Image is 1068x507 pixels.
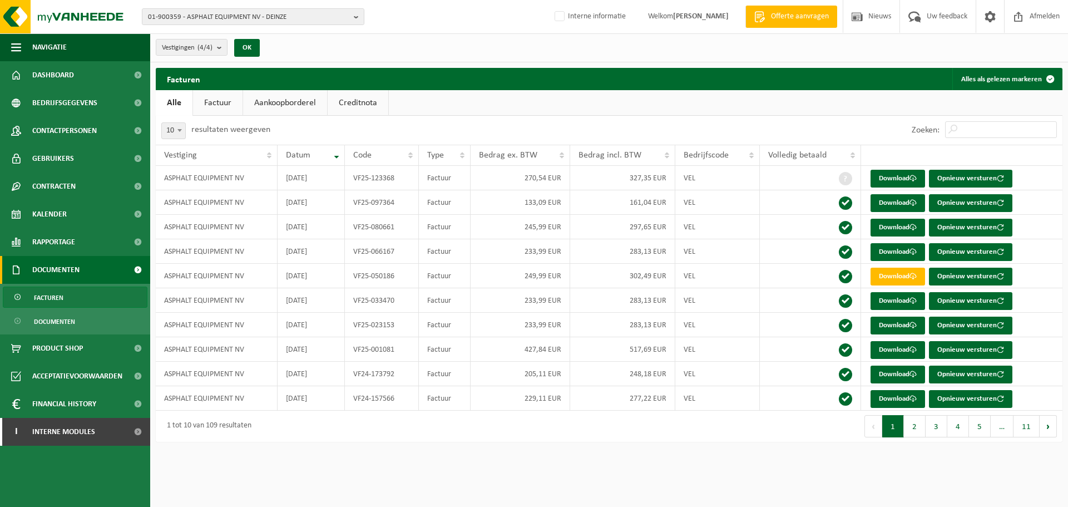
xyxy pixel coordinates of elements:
[570,166,675,190] td: 327,35 EUR
[929,219,1012,237] button: Opnieuw versturen
[882,415,904,437] button: 1
[471,313,570,337] td: 233,99 EUR
[570,215,675,239] td: 297,65 EUR
[471,288,570,313] td: 233,99 EUR
[675,215,760,239] td: VEL
[419,362,471,386] td: Factuur
[871,292,925,310] a: Download
[32,33,67,61] span: Navigatie
[345,239,419,264] td: VF25-066167
[156,337,278,362] td: ASPHALT EQUIPMENT NV
[929,243,1012,261] button: Opnieuw versturen
[871,268,925,286] a: Download
[912,126,940,135] label: Zoeken:
[345,386,419,411] td: VF24-157566
[570,190,675,215] td: 161,04 EUR
[578,151,641,160] span: Bedrag incl. BTW
[871,317,925,334] a: Download
[193,90,243,116] a: Factuur
[929,170,1012,188] button: Opnieuw versturen
[345,264,419,288] td: VF25-050186
[570,313,675,337] td: 283,13 EUR
[345,337,419,362] td: VF25-001081
[871,390,925,408] a: Download
[278,239,345,264] td: [DATE]
[871,194,925,212] a: Download
[161,416,251,436] div: 1 tot 10 van 109 resultaten
[156,264,278,288] td: ASPHALT EQUIPMENT NV
[278,190,345,215] td: [DATE]
[156,90,192,116] a: Alle
[32,117,97,145] span: Contactpersonen
[969,415,991,437] button: 5
[904,415,926,437] button: 2
[345,313,419,337] td: VF25-023153
[471,337,570,362] td: 427,84 EUR
[471,239,570,264] td: 233,99 EUR
[156,190,278,215] td: ASPHALT EQUIPMENT NV
[768,11,832,22] span: Offerte aanvragen
[278,264,345,288] td: [DATE]
[32,256,80,284] span: Documenten
[675,166,760,190] td: VEL
[419,313,471,337] td: Factuur
[675,386,760,411] td: VEL
[419,337,471,362] td: Factuur
[871,170,925,188] a: Download
[3,287,147,308] a: Facturen
[345,190,419,215] td: VF25-097364
[142,8,364,25] button: 01-900359 - ASPHALT EQUIPMENT NV - DEINZE
[570,362,675,386] td: 248,18 EUR
[345,362,419,386] td: VF24-173792
[156,313,278,337] td: ASPHALT EQUIPMENT NV
[471,215,570,239] td: 245,99 EUR
[32,390,96,418] span: Financial History
[345,166,419,190] td: VF25-123368
[471,386,570,411] td: 229,11 EUR
[673,12,729,21] strong: [PERSON_NAME]
[675,362,760,386] td: VEL
[871,341,925,359] a: Download
[675,239,760,264] td: VEL
[570,239,675,264] td: 283,13 EUR
[419,190,471,215] td: Factuur
[243,90,327,116] a: Aankoopborderel
[675,313,760,337] td: VEL
[278,386,345,411] td: [DATE]
[675,288,760,313] td: VEL
[929,341,1012,359] button: Opnieuw versturen
[570,264,675,288] td: 302,49 EUR
[11,418,21,446] span: I
[570,337,675,362] td: 517,69 EUR
[278,362,345,386] td: [DATE]
[278,288,345,313] td: [DATE]
[148,9,349,26] span: 01-900359 - ASPHALT EQUIPMENT NV - DEINZE
[164,151,197,160] span: Vestiging
[929,292,1012,310] button: Opnieuw versturen
[1040,415,1057,437] button: Next
[34,311,75,332] span: Documenten
[156,239,278,264] td: ASPHALT EQUIPMENT NV
[234,39,260,57] button: OK
[419,264,471,288] td: Factuur
[479,151,537,160] span: Bedrag ex. BTW
[471,190,570,215] td: 133,09 EUR
[929,366,1012,383] button: Opnieuw versturen
[991,415,1013,437] span: …
[745,6,837,28] a: Offerte aanvragen
[161,122,186,139] span: 10
[156,39,228,56] button: Vestigingen(4/4)
[32,61,74,89] span: Dashboard
[162,40,212,56] span: Vestigingen
[684,151,729,160] span: Bedrijfscode
[929,317,1012,334] button: Opnieuw versturen
[162,123,185,139] span: 10
[156,386,278,411] td: ASPHALT EQUIPMENT NV
[871,366,925,383] a: Download
[32,334,83,362] span: Product Shop
[32,418,95,446] span: Interne modules
[929,390,1012,408] button: Opnieuw versturen
[197,44,212,51] count: (4/4)
[929,194,1012,212] button: Opnieuw versturen
[768,151,827,160] span: Volledig betaald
